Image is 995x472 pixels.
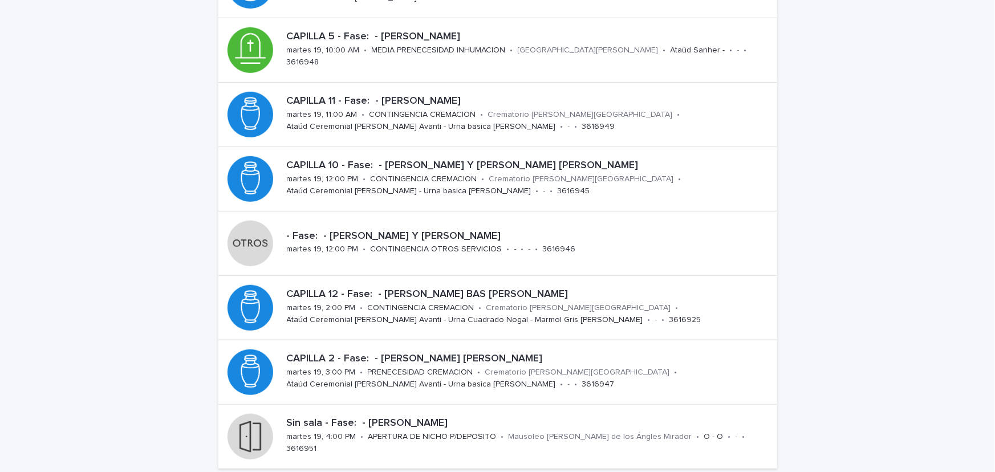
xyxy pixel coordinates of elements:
[514,245,517,254] p: -
[535,245,538,254] p: •
[655,315,657,325] p: -
[287,315,643,325] p: Ataúd Ceremonial [PERSON_NAME] Avanti - Urna Cuadrado Nogal - Marmol Gris [PERSON_NAME]
[287,110,358,120] p: martes 19, 11:00 AM
[287,444,317,454] p: 3616951
[521,245,524,254] p: •
[218,276,777,340] a: CAPILLA 12 - Fase: - [PERSON_NAME] BAS [PERSON_NAME]martes 19, 2:00 PM•CONTINGENCIA CREMACION•Cre...
[675,368,677,377] p: •
[481,110,484,120] p: •
[676,303,679,313] p: •
[482,174,485,184] p: •
[679,174,681,184] p: •
[561,122,563,132] p: •
[368,368,473,377] p: PRENECESIDAD CREMACION
[371,245,502,254] p: CONTINGENCIA OTROS SERVICIOS
[368,303,474,313] p: CONTINGENCIA CREMACION
[737,46,740,55] p: -
[648,315,651,325] p: •
[369,110,476,120] p: CONTINGENCIA CREMACION
[501,432,504,442] p: •
[287,58,319,67] p: 3616948
[543,186,546,196] p: -
[561,380,563,389] p: •
[669,315,701,325] p: 3616925
[509,432,692,442] p: Mausoleo [PERSON_NAME] de los Ángles Mirador
[372,46,506,55] p: MEDIA PRENECESIDAD INHUMACION
[287,288,773,301] p: CAPILLA 12 - Fase: - [PERSON_NAME] BAS [PERSON_NAME]
[568,122,570,132] p: -
[368,432,497,442] p: APERTURA DE NICHO P/DEPOSITO
[287,31,773,43] p: CAPILLA 5 - Fase: - [PERSON_NAME]
[287,303,356,313] p: martes 19, 2:00 PM
[671,46,725,55] p: Ataúd Sanher -
[582,380,615,389] p: 3616947
[486,303,671,313] p: Crematorio [PERSON_NAME][GEOGRAPHIC_DATA]
[218,18,777,83] a: CAPILLA 5 - Fase: - [PERSON_NAME]martes 19, 10:00 AM•MEDIA PRENECESIDAD INHUMACION•[GEOGRAPHIC_DA...
[507,245,510,254] p: •
[287,417,773,430] p: Sin sala - Fase: - [PERSON_NAME]
[677,110,680,120] p: •
[704,432,724,442] p: O - O
[287,245,359,254] p: martes 19, 12:00 PM
[550,186,553,196] p: •
[736,432,738,442] p: -
[489,174,674,184] p: Crematorio [PERSON_NAME][GEOGRAPHIC_DATA]
[575,122,578,132] p: •
[575,380,578,389] p: •
[363,174,366,184] p: •
[371,174,477,184] p: CONTINGENCIA CREMACION
[360,368,363,377] p: •
[662,315,665,325] p: •
[218,340,777,405] a: CAPILLA 2 - Fase: - [PERSON_NAME] [PERSON_NAME]martes 19, 3:00 PM•PRENECESIDAD CREMACION•Cremator...
[582,122,615,132] p: 3616949
[218,83,777,147] a: CAPILLA 11 - Fase: - [PERSON_NAME]martes 19, 11:00 AM•CONTINGENCIA CREMACION•Crematorio [PERSON_N...
[663,46,666,55] p: •
[287,380,556,389] p: Ataúd Ceremonial [PERSON_NAME] Avanti - Urna basica [PERSON_NAME]
[510,46,513,55] p: •
[744,46,747,55] p: •
[479,303,482,313] p: •
[287,174,359,184] p: martes 19, 12:00 PM
[361,432,364,442] p: •
[287,230,773,243] p: - Fase: - [PERSON_NAME] Y [PERSON_NAME]
[287,160,773,172] p: CAPILLA 10 - Fase: - [PERSON_NAME] Y [PERSON_NAME] [PERSON_NAME]
[287,46,360,55] p: martes 19, 10:00 AM
[218,211,777,276] a: - Fase: - [PERSON_NAME] Y [PERSON_NAME]martes 19, 12:00 PM•CONTINGENCIA OTROS SERVICIOS•-•-•3616946
[568,380,570,389] p: -
[742,432,745,442] p: •
[362,110,365,120] p: •
[558,186,590,196] p: 3616945
[536,186,539,196] p: •
[485,368,670,377] p: Crematorio [PERSON_NAME][GEOGRAPHIC_DATA]
[488,110,673,120] p: Crematorio [PERSON_NAME][GEOGRAPHIC_DATA]
[518,46,659,55] p: [GEOGRAPHIC_DATA][PERSON_NAME]
[287,122,556,132] p: Ataúd Ceremonial [PERSON_NAME] Avanti - Urna basica [PERSON_NAME]
[529,245,531,254] p: -
[218,147,777,211] a: CAPILLA 10 - Fase: - [PERSON_NAME] Y [PERSON_NAME] [PERSON_NAME]martes 19, 12:00 PM•CONTINGENCIA ...
[543,245,576,254] p: 3616946
[478,368,481,377] p: •
[730,46,733,55] p: •
[360,303,363,313] p: •
[363,245,366,254] p: •
[728,432,731,442] p: •
[287,95,773,108] p: CAPILLA 11 - Fase: - [PERSON_NAME]
[287,432,356,442] p: martes 19, 4:00 PM
[287,186,531,196] p: Ataúd Ceremonial [PERSON_NAME] - Urna basica [PERSON_NAME]
[287,353,773,365] p: CAPILLA 2 - Fase: - [PERSON_NAME] [PERSON_NAME]
[697,432,700,442] p: •
[287,368,356,377] p: martes 19, 3:00 PM
[364,46,367,55] p: •
[218,405,777,469] a: Sin sala - Fase: - [PERSON_NAME]martes 19, 4:00 PM•APERTURA DE NICHO P/DEPOSITO•Mausoleo [PERSON_...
